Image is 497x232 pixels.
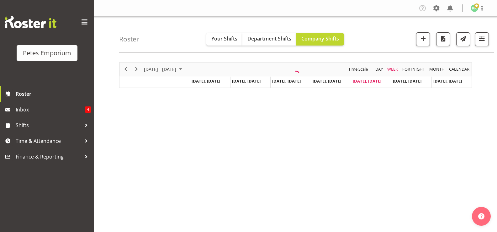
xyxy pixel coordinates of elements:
[247,35,291,42] span: Department Shifts
[206,33,242,46] button: Your Shifts
[16,89,91,99] span: Roster
[416,32,430,46] button: Add a new shift
[119,62,472,88] div: Timeline Week of September 26, 2025
[475,32,489,46] button: Filter Shifts
[16,121,82,130] span: Shifts
[242,33,296,46] button: Department Shifts
[16,152,82,161] span: Finance & Reporting
[119,35,139,43] h4: Roster
[23,48,71,58] div: Petes Emporium
[456,32,470,46] button: Send a list of all shifts for the selected filtered period to all rostered employees.
[5,16,56,28] img: Rosterit website logo
[211,35,237,42] span: Your Shifts
[16,105,85,114] span: Inbox
[296,33,344,46] button: Company Shifts
[16,136,82,146] span: Time & Attendance
[471,4,478,12] img: ruth-robertson-taylor722.jpg
[85,106,91,113] span: 4
[301,35,339,42] span: Company Shifts
[478,213,484,219] img: help-xxl-2.png
[436,32,450,46] button: Download a PDF of the roster according to the set date range.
